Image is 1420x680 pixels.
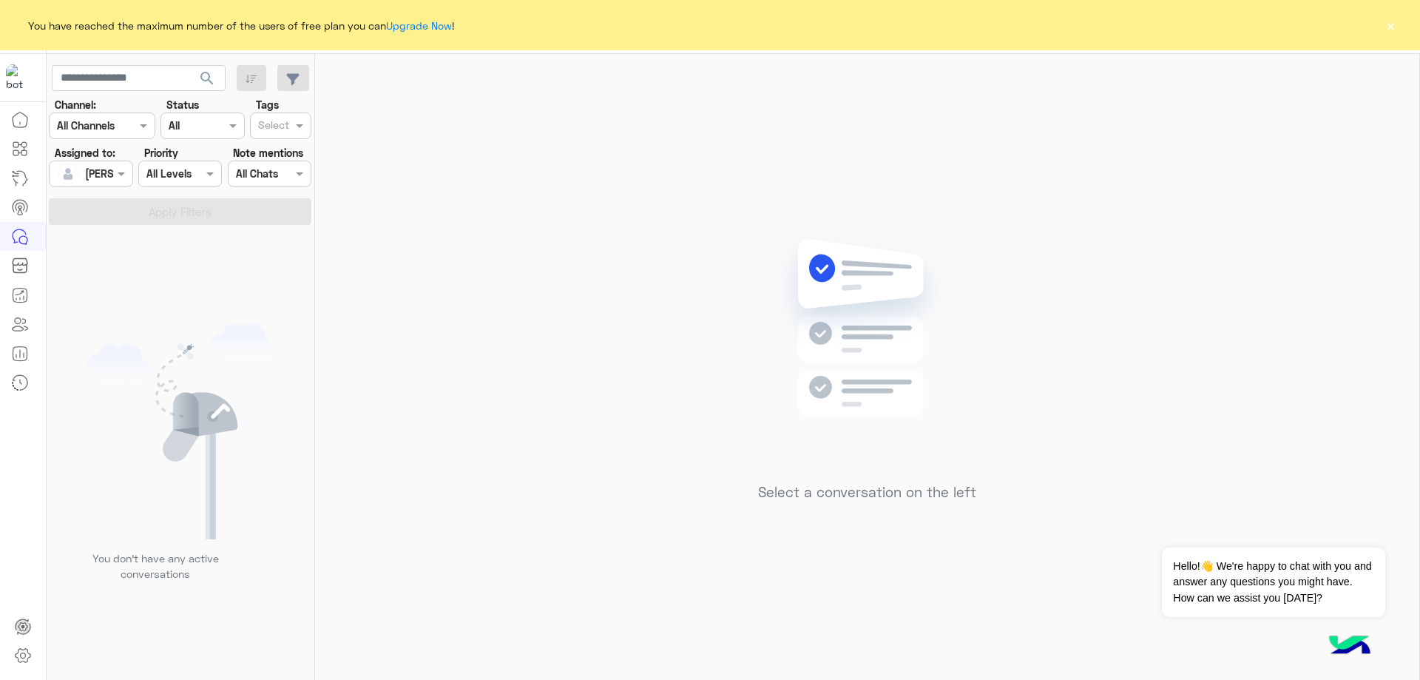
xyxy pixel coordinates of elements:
img: 713415422032625 [6,64,33,91]
label: Status [166,97,199,112]
span: Hello!👋 We're happy to chat with you and answer any questions you might have. How can we assist y... [1162,548,1384,617]
span: search [198,70,216,87]
h5: Select a conversation on the left [758,484,976,501]
span: You have reached the maximum number of the users of free plan you can ! [28,18,454,33]
img: empty users [87,323,274,539]
img: hulul-logo.png [1324,621,1376,673]
img: defaultAdmin.png [58,164,78,184]
div: Select [256,117,289,136]
label: Priority [144,145,178,161]
button: search [189,65,226,97]
a: Upgrade Now [386,19,452,32]
label: Note mentions [233,145,303,161]
label: Tags [256,97,279,112]
button: Apply Filters [49,198,311,225]
label: Channel: [55,97,96,112]
img: no messages [760,227,974,473]
p: You don’t have any active conversations [81,551,230,582]
button: × [1383,18,1398,33]
label: Assigned to: [55,145,115,161]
